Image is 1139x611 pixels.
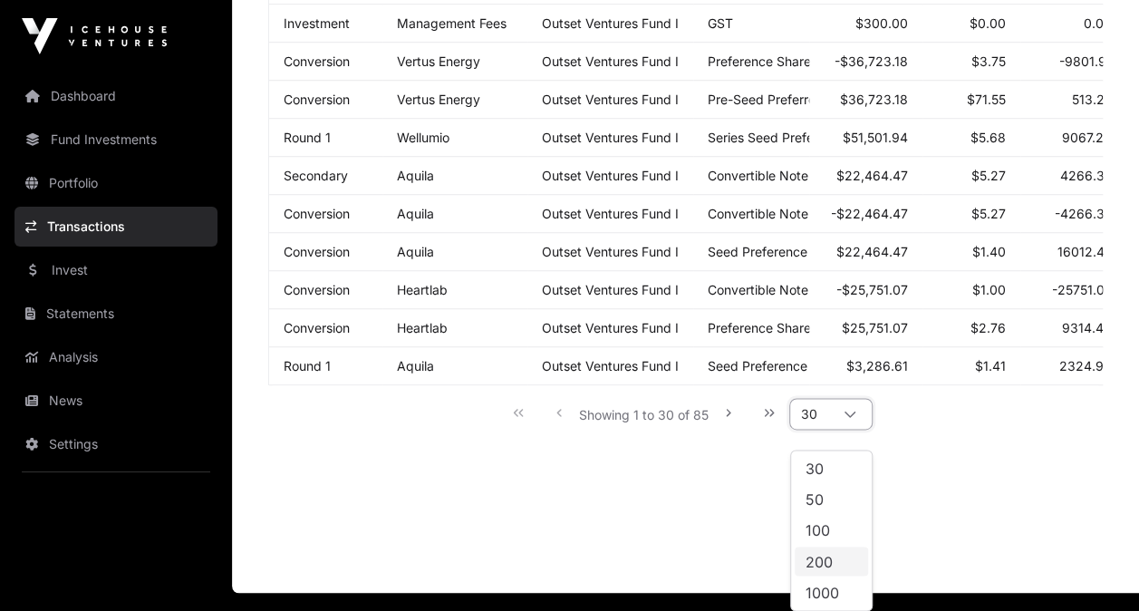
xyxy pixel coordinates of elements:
[397,168,434,183] a: Aquila
[708,92,1010,107] span: Pre-Seed Preferred Shares ([GEOGRAPHIC_DATA])
[397,206,434,221] a: Aquila
[542,53,679,69] a: Outset Ventures Fund I
[708,15,733,31] span: GST
[708,206,863,221] span: Convertible Note ([DATE])
[284,15,350,31] a: Investment
[1072,92,1112,107] span: 513.25
[1052,282,1112,297] span: -25751.07
[795,547,868,576] li: 200
[397,244,434,259] a: Aquila
[1062,320,1112,335] span: 9314.44
[22,18,167,54] img: Icehouse Ventures Logo
[542,320,679,335] a: Outset Ventures Fund I
[579,406,709,422] span: Showing 1 to 30 of 85
[751,394,787,431] button: Last Page
[1084,15,1112,31] span: 0.00
[972,282,1006,297] span: $1.00
[14,294,217,334] a: Statements
[14,120,217,160] a: Fund Investments
[806,585,839,599] span: 1000
[970,130,1006,145] span: $5.68
[284,320,350,335] a: Conversion
[284,206,350,221] a: Conversion
[14,207,217,247] a: Transactions
[708,282,863,297] span: Convertible Note ([DATE])
[1060,168,1112,183] span: 4266.35
[809,5,922,43] td: $300.00
[971,168,1006,183] span: $5.27
[397,15,513,31] p: Management Fees
[806,461,824,476] span: 30
[806,554,833,568] span: 200
[542,206,679,221] a: Outset Ventures Fund I
[397,53,480,69] a: Vertus Energy
[806,492,824,507] span: 50
[708,320,817,335] span: Preference Shares
[284,282,350,297] a: Conversion
[14,76,217,116] a: Dashboard
[14,381,217,421] a: News
[809,309,922,347] td: $25,751.07
[542,15,679,31] a: Outset Ventures Fund I
[809,271,922,309] td: -$25,751.07
[970,320,1006,335] span: $2.76
[397,358,434,373] a: Aquila
[708,244,852,259] span: Seed Preference Shares
[971,206,1006,221] span: $5.27
[809,157,922,195] td: $22,464.47
[790,399,828,429] span: Rows per page
[708,53,960,69] span: Preference Shares ([GEOGRAPHIC_DATA])
[284,358,331,373] a: Round 1
[795,516,868,545] li: 100
[809,119,922,157] td: $51,501.94
[14,337,217,377] a: Analysis
[284,244,350,259] a: Conversion
[809,81,922,119] td: $36,723.18
[284,130,331,145] a: Round 1
[967,92,1006,107] span: $71.55
[710,394,747,431] button: Next Page
[795,577,868,606] li: 1000
[1048,524,1139,611] div: Chat-Widget
[542,282,679,297] a: Outset Ventures Fund I
[542,92,679,107] a: Outset Ventures Fund I
[1048,524,1139,611] iframe: Chat Widget
[1059,358,1112,373] span: 2324.94
[971,53,1006,69] span: $3.75
[1057,244,1112,259] span: 16012.45
[972,244,1006,259] span: $1.40
[806,523,830,538] span: 100
[284,168,348,183] a: Secondary
[708,358,852,373] span: Seed Preference Shares
[14,424,217,464] a: Settings
[284,53,350,69] a: Conversion
[795,454,868,483] li: 30
[542,358,679,373] a: Outset Ventures Fund I
[708,168,863,183] span: Convertible Note ([DATE])
[1059,53,1112,69] span: -9801.91
[397,320,448,335] a: Heartlab
[14,250,217,290] a: Invest
[542,130,679,145] a: Outset Ventures Fund I
[795,485,868,514] li: 50
[708,130,883,145] span: Series Seed Preferred Shares
[284,92,350,107] a: Conversion
[809,43,922,81] td: -$36,723.18
[542,168,679,183] a: Outset Ventures Fund I
[542,244,679,259] a: Outset Ventures Fund I
[975,358,1006,373] span: $1.41
[397,92,480,107] a: Vertus Energy
[970,15,1006,31] span: $0.00
[397,282,448,297] a: Heartlab
[809,195,922,233] td: -$22,464.47
[809,347,922,385] td: $3,286.61
[397,130,449,145] a: Wellumio
[14,163,217,203] a: Portfolio
[1055,206,1112,221] span: -4266.35
[809,233,922,271] td: $22,464.47
[1062,130,1112,145] span: 9067.24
